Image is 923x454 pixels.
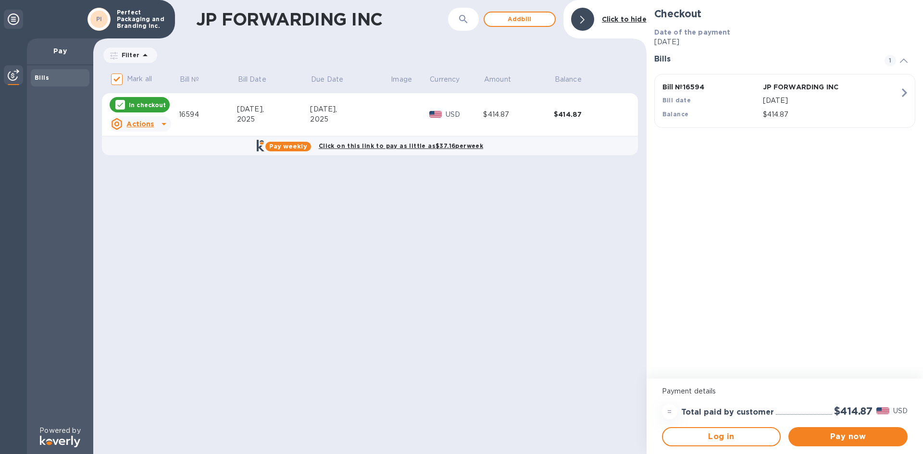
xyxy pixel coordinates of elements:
div: [DATE], [310,104,390,114]
p: $414.87 [763,110,899,120]
p: USD [893,406,908,416]
button: Addbill [484,12,556,27]
h2: Checkout [654,8,915,20]
span: Bill № [180,74,212,85]
img: USD [876,407,889,414]
p: Bill № [180,74,200,85]
p: Filter [118,51,139,59]
p: Powered by [39,426,80,436]
b: Balance [662,110,689,118]
p: [DATE] [763,96,899,106]
b: PI [96,15,102,23]
button: Log in [662,427,781,446]
b: Date of the payment [654,28,731,36]
p: Bill Date [238,74,266,85]
b: Bill date [662,97,691,104]
p: Bill № 16594 [662,82,759,92]
h2: $414.87 [834,405,873,417]
div: $414.87 [483,110,554,120]
div: 16594 [179,110,237,120]
p: Payment details [662,386,908,396]
span: Balance [555,74,594,85]
p: Balance [555,74,582,85]
b: Bills [35,74,49,81]
p: Image [391,74,412,85]
b: Click to hide [602,15,647,23]
p: Pay [35,46,86,56]
u: Actions [126,120,154,128]
button: Bill №16594JP FORWARDING INCBill date[DATE]Balance$414.87 [654,74,915,128]
h3: Bills [654,55,873,64]
span: Due Date [311,74,356,85]
div: 2025 [237,114,311,124]
h3: Total paid by customer [681,408,774,417]
span: 1 [885,55,896,66]
div: [DATE], [237,104,311,114]
div: $414.87 [554,110,624,119]
p: Amount [484,74,511,85]
div: 2025 [310,114,390,124]
p: JP FORWARDING INC [763,82,860,92]
h1: JP FORWARDING INC [196,9,422,29]
b: Click on this link to pay as little as $37.16 per week [319,142,483,149]
b: Pay weekly [269,143,307,150]
span: Log in [671,431,773,442]
span: Bill Date [238,74,279,85]
div: = [662,404,677,419]
img: Logo [40,436,80,447]
span: Add bill [492,13,547,25]
p: USD [446,110,483,120]
img: USD [429,111,442,118]
p: [DATE] [654,37,915,47]
p: Perfect Packaging and Branding Inc. [117,9,165,29]
span: Pay now [796,431,900,442]
p: Currency [430,74,460,85]
p: Due Date [311,74,343,85]
p: In checkout [129,101,166,109]
p: Mark all [127,74,152,84]
span: Amount [484,74,524,85]
button: Pay now [788,427,908,446]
